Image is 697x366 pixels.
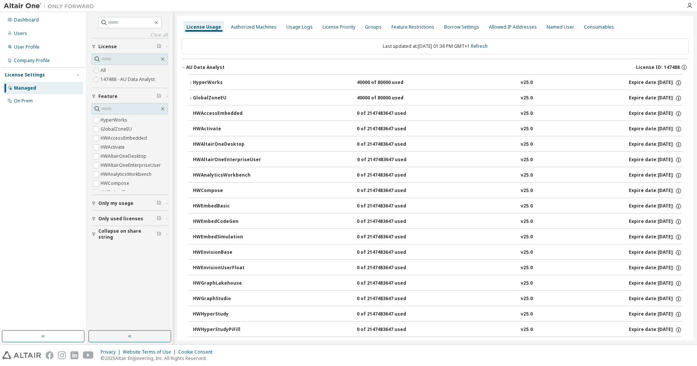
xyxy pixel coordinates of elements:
[521,141,533,148] div: v25.0
[98,228,157,240] span: Collapse on share string
[521,110,533,117] div: v25.0
[193,229,682,246] button: HWEmbedSimulation0 of 2147483647 usedv25.0Expire date:[DATE]
[101,66,107,75] label: All
[357,326,425,333] div: 0 of 2147483647 used
[357,79,425,86] div: 40000 of 80000 used
[193,306,682,323] button: HWHyperStudy0 of 2147483647 usedv25.0Expire date:[DATE]
[193,291,682,307] button: HWGraphStudio0 of 2147483647 usedv25.0Expire date:[DATE]
[101,152,148,161] label: HWAltairOneDesktop
[92,32,168,38] a: Clear all
[629,326,682,333] div: Expire date: [DATE]
[101,143,126,152] label: HWActivate
[193,79,261,86] div: HyperWorks
[182,38,689,54] div: Last updated at: [DATE] 01:36 PM GMT+1
[193,280,261,287] div: HWGraphLakehouse
[489,24,537,30] div: Allowed IP Addresses
[357,188,425,194] div: 0 of 2147483647 used
[70,351,78,359] img: linkedin.svg
[636,64,680,70] span: License ID: 147488
[521,311,533,318] div: v25.0
[178,349,217,355] div: Cookie Consent
[323,24,355,30] div: License Priority
[157,216,161,222] span: Clear filter
[101,355,217,361] p: © 2025 Altair Engineering, Inc. All Rights Reserved.
[193,213,682,230] button: HWEmbedCodeGen0 of 2147483647 usedv25.0Expire date:[DATE]
[357,203,425,210] div: 0 of 2147483647 used
[92,195,168,212] button: Only my usage
[521,126,533,133] div: v25.0
[98,216,143,222] span: Only used licenses
[101,125,133,134] label: GlobalZoneEU
[101,161,162,170] label: HWAltairOneEnterpriseUser
[521,296,533,302] div: v25.0
[629,234,682,241] div: Expire date: [DATE]
[186,64,225,70] div: AU Data Analyst
[193,249,261,256] div: HWEnvisionBase
[14,98,33,104] div: On Prem
[357,141,425,148] div: 0 of 2147483647 used
[357,280,425,287] div: 0 of 2147483647 used
[193,260,682,276] button: HWEnvisionUserFloat0 of 2147483647 usedv25.0Expire date:[DATE]
[101,116,129,125] label: HyperWorks
[629,311,682,318] div: Expire date: [DATE]
[629,172,682,179] div: Expire date: [DATE]
[101,179,131,188] label: HWCompose
[193,136,682,153] button: HWAltairOneDesktop0 of 2147483647 usedv25.0Expire date:[DATE]
[391,24,434,30] div: Feature Restrictions
[123,349,178,355] div: Website Terms of Use
[182,59,689,76] button: AU Data AnalystLicense ID: 147488
[58,351,66,359] img: instagram.svg
[101,349,123,355] div: Privacy
[188,90,682,107] button: GlobalZoneEU40000 of 80000 usedv25.0Expire date:[DATE]
[521,249,533,256] div: v25.0
[629,249,682,256] div: Expire date: [DATE]
[357,296,425,302] div: 0 of 2147483647 used
[14,44,40,50] div: User Profile
[157,44,161,50] span: Clear filter
[629,218,682,225] div: Expire date: [DATE]
[521,218,533,225] div: v25.0
[14,30,27,37] div: Users
[193,244,682,261] button: HWEnvisionBase0 of 2147483647 usedv25.0Expire date:[DATE]
[231,24,277,30] div: Authorized Machines
[521,95,533,102] div: v25.0
[521,157,533,163] div: v25.0
[629,141,682,148] div: Expire date: [DATE]
[629,110,682,117] div: Expire date: [DATE]
[444,24,479,30] div: Borrow Settings
[46,351,53,359] img: facebook.svg
[92,210,168,227] button: Only used licenses
[14,17,39,23] div: Dashboard
[193,203,261,210] div: HWEmbedBasic
[286,24,313,30] div: Usage Logs
[157,200,161,206] span: Clear filter
[193,157,261,163] div: HWAltairOneEnterpriseUser
[193,141,261,148] div: HWAltairOneDesktop
[521,280,533,287] div: v25.0
[521,172,533,179] div: v25.0
[193,337,682,354] button: HWHyperStudyPiFit0 of 2147483647 usedv25.0Expire date:[DATE]
[101,75,156,84] label: 147488 - AU Data Analyst
[14,85,36,91] div: Managed
[4,2,98,10] img: Altair One
[357,265,425,271] div: 0 of 2147483647 used
[14,58,50,64] div: Company Profile
[584,24,614,30] div: Consumables
[193,322,682,338] button: HWHyperStudyPiFill0 of 2147483647 usedv25.0Expire date:[DATE]
[629,280,682,287] div: Expire date: [DATE]
[193,183,682,199] button: HWCompose0 of 2147483647 usedv25.0Expire date:[DATE]
[629,203,682,210] div: Expire date: [DATE]
[521,265,533,271] div: v25.0
[193,218,261,225] div: HWEmbedCodeGen
[101,188,136,197] label: HWEmbedBasic
[357,95,425,102] div: 40000 of 80000 used
[193,95,261,102] div: GlobalZoneEU
[547,24,574,30] div: Named User
[98,93,118,99] span: Feature
[193,198,682,215] button: HWEmbedBasic0 of 2147483647 usedv25.0Expire date:[DATE]
[629,157,682,163] div: Expire date: [DATE]
[357,249,425,256] div: 0 of 2147483647 used
[193,105,682,122] button: HWAccessEmbedded0 of 2147483647 usedv25.0Expire date:[DATE]
[629,265,682,271] div: Expire date: [DATE]
[365,24,382,30] div: Groups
